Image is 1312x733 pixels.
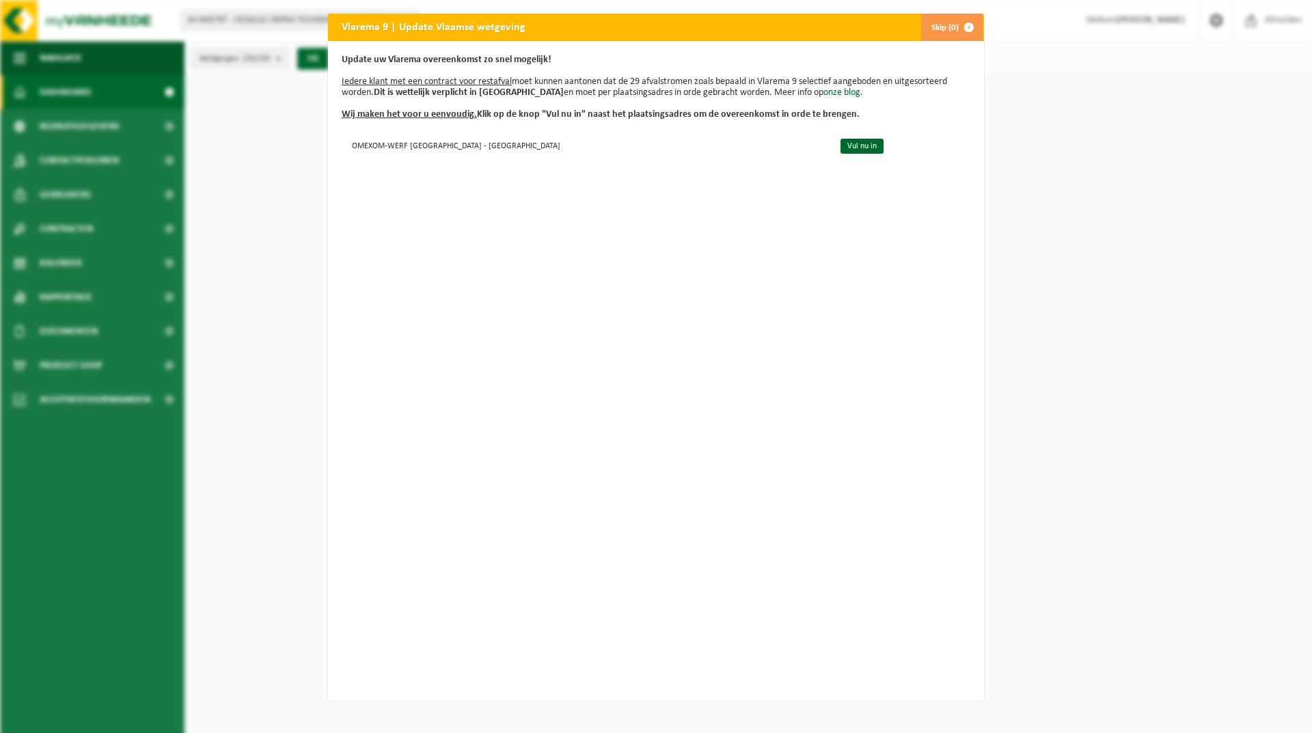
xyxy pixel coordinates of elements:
[342,134,829,156] td: OMEXOM-WERF [GEOGRAPHIC_DATA] - [GEOGRAPHIC_DATA]
[823,87,863,98] a: onze blog.
[374,87,564,98] b: Dit is wettelijk verplicht in [GEOGRAPHIC_DATA]
[342,77,512,87] u: Iedere klant met een contract voor restafval
[840,139,884,154] a: Vul nu in
[342,55,970,120] p: moet kunnen aantonen dat de 29 afvalstromen zoals bepaald in Vlarema 9 selectief aangeboden en ui...
[342,109,860,120] b: Klik op de knop "Vul nu in" naast het plaatsingsadres om de overeenkomst in orde te brengen.
[342,55,551,65] b: Update uw Vlarema overeenkomst zo snel mogelijk!
[920,14,983,41] button: Skip (0)
[342,109,477,120] u: Wij maken het voor u eenvoudig.
[328,14,539,40] h2: Vlarema 9 | Update Vlaamse wetgeving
